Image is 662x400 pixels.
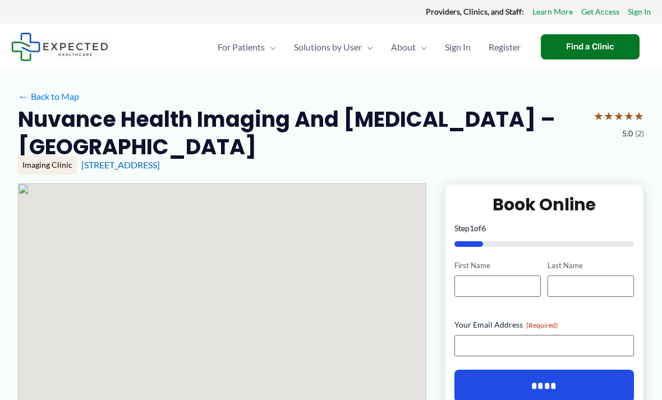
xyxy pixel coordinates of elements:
[285,27,382,67] a: Solutions by UserMenu Toggle
[622,126,633,141] span: 5.0
[445,27,471,67] span: Sign In
[481,223,486,233] span: 6
[454,260,541,271] label: First Name
[382,27,436,67] a: AboutMenu Toggle
[454,224,634,232] p: Step of
[581,4,619,19] a: Get Access
[294,27,362,67] span: Solutions by User
[541,34,640,59] a: Find a Clinic
[489,27,521,67] span: Register
[18,105,585,161] h2: Nuvance Health Imaging and [MEDICAL_DATA] – [GEOGRAPHIC_DATA]
[218,27,265,67] span: For Patients
[426,7,524,16] strong: Providers, Clinics, and Staff:
[209,27,530,67] nav: Primary Site Navigation
[548,260,634,271] label: Last Name
[480,27,530,67] a: Register
[416,27,427,67] span: Menu Toggle
[209,27,285,67] a: For PatientsMenu Toggle
[470,223,474,233] span: 1
[532,4,573,19] a: Learn More
[18,91,29,102] span: ←
[11,33,108,61] img: Expected Healthcare Logo - side, dark font, small
[628,4,651,19] a: Sign In
[391,27,416,67] span: About
[81,159,160,170] a: [STREET_ADDRESS]
[454,319,634,330] label: Your Email Address
[265,27,276,67] span: Menu Toggle
[604,105,614,126] span: ★
[614,105,624,126] span: ★
[624,105,634,126] span: ★
[436,27,480,67] a: Sign In
[18,155,77,174] div: Imaging Clinic
[362,27,373,67] span: Menu Toggle
[454,194,634,215] h2: Book Online
[526,321,558,329] span: (Required)
[634,105,644,126] span: ★
[18,88,79,105] a: ←Back to Map
[635,126,644,141] span: (2)
[594,105,604,126] span: ★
